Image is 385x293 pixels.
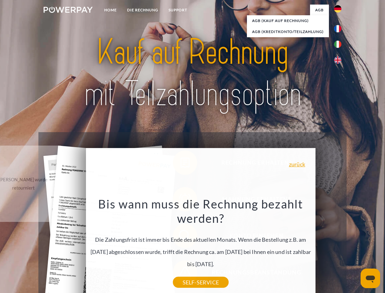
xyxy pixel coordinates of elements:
[247,26,329,37] a: AGB (Kreditkonto/Teilzahlung)
[334,5,341,13] img: de
[58,29,327,117] img: title-powerpay_de.svg
[122,5,163,16] a: DIE RECHNUNG
[44,7,93,13] img: logo-powerpay-white.svg
[334,25,341,32] img: fr
[99,5,122,16] a: Home
[289,161,305,167] a: zurück
[334,41,341,48] img: it
[334,56,341,64] img: en
[89,197,312,226] h3: Bis wann muss die Rechnung bezahlt werden?
[163,5,192,16] a: SUPPORT
[173,277,229,288] a: SELF-SERVICE
[310,5,329,16] a: agb
[247,15,329,26] a: AGB (Kauf auf Rechnung)
[361,269,380,288] iframe: Schaltfläche zum Öffnen des Messaging-Fensters
[89,197,312,282] div: Die Zahlungsfrist ist immer bis Ende des aktuellen Monats. Wenn die Bestellung z.B. am [DATE] abg...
